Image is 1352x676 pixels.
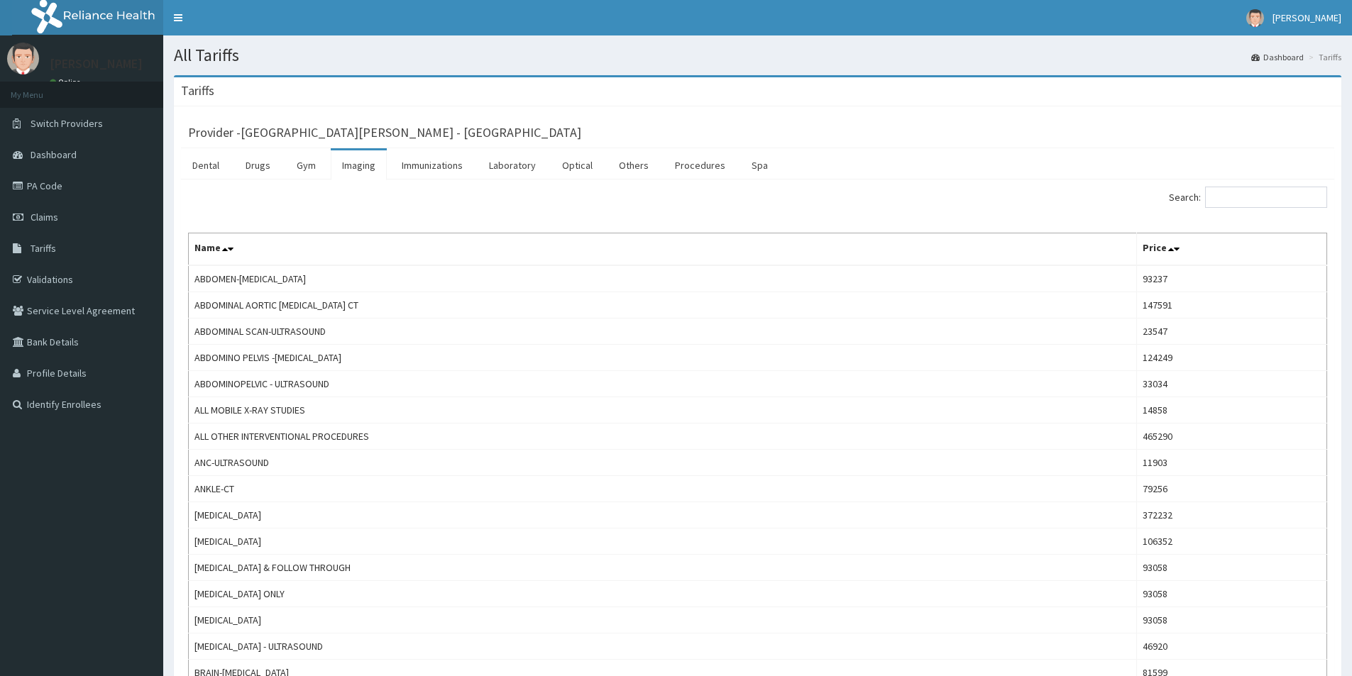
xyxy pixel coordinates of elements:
span: [PERSON_NAME] [1273,11,1341,24]
td: 23547 [1136,318,1326,345]
h1: All Tariffs [174,46,1341,65]
td: 33034 [1136,371,1326,397]
td: ABDOMINAL AORTIC [MEDICAL_DATA] CT [189,292,1137,318]
a: Spa [740,150,779,180]
td: [MEDICAL_DATA] - ULTRASOUND [189,633,1137,660]
td: 147591 [1136,292,1326,318]
td: 79256 [1136,476,1326,502]
th: Name [189,233,1137,266]
span: Dashboard [31,148,77,161]
td: 11903 [1136,450,1326,476]
a: Optical [551,150,604,180]
td: 93058 [1136,607,1326,633]
a: Drugs [234,150,282,180]
td: 106352 [1136,528,1326,555]
td: 372232 [1136,502,1326,528]
td: [MEDICAL_DATA] [189,528,1137,555]
input: Search: [1205,187,1327,208]
img: User Image [1246,9,1264,27]
span: Tariffs [31,242,56,255]
th: Price [1136,233,1326,266]
a: Immunizations [390,150,474,180]
td: 46920 [1136,633,1326,660]
td: [MEDICAL_DATA] [189,502,1137,528]
td: ABDOMINAL SCAN-ULTRASOUND [189,318,1137,345]
td: [MEDICAL_DATA] & FOLLOW THROUGH [189,555,1137,581]
td: 124249 [1136,345,1326,371]
td: ALL MOBILE X-RAY STUDIES [189,397,1137,423]
span: Claims [31,211,58,223]
label: Search: [1169,187,1327,208]
a: Procedures [664,150,737,180]
td: ABDOMINOPELVIC - ULTRASOUND [189,371,1137,397]
li: Tariffs [1305,51,1341,63]
a: Dashboard [1251,51,1304,63]
td: ANKLE-CT [189,476,1137,502]
span: Switch Providers [31,117,103,130]
a: Imaging [331,150,387,180]
td: 14858 [1136,397,1326,423]
td: [MEDICAL_DATA] [189,607,1137,633]
td: ABDOMEN-[MEDICAL_DATA] [189,265,1137,292]
a: Others [608,150,660,180]
td: ALL OTHER INTERVENTIONAL PROCEDURES [189,423,1137,450]
td: ABDOMINO PELVIS -[MEDICAL_DATA] [189,345,1137,371]
h3: Provider - [GEOGRAPHIC_DATA][PERSON_NAME] - [GEOGRAPHIC_DATA] [188,126,581,139]
p: [PERSON_NAME] [50,57,143,70]
td: [MEDICAL_DATA] ONLY [189,581,1137,607]
a: Online [50,77,84,87]
a: Gym [285,150,327,180]
td: 465290 [1136,423,1326,450]
a: Dental [181,150,231,180]
td: 93058 [1136,555,1326,581]
img: User Image [7,43,39,74]
td: 93237 [1136,265,1326,292]
td: 93058 [1136,581,1326,607]
h3: Tariffs [181,84,214,97]
td: ANC-ULTRASOUND [189,450,1137,476]
a: Laboratory [478,150,547,180]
